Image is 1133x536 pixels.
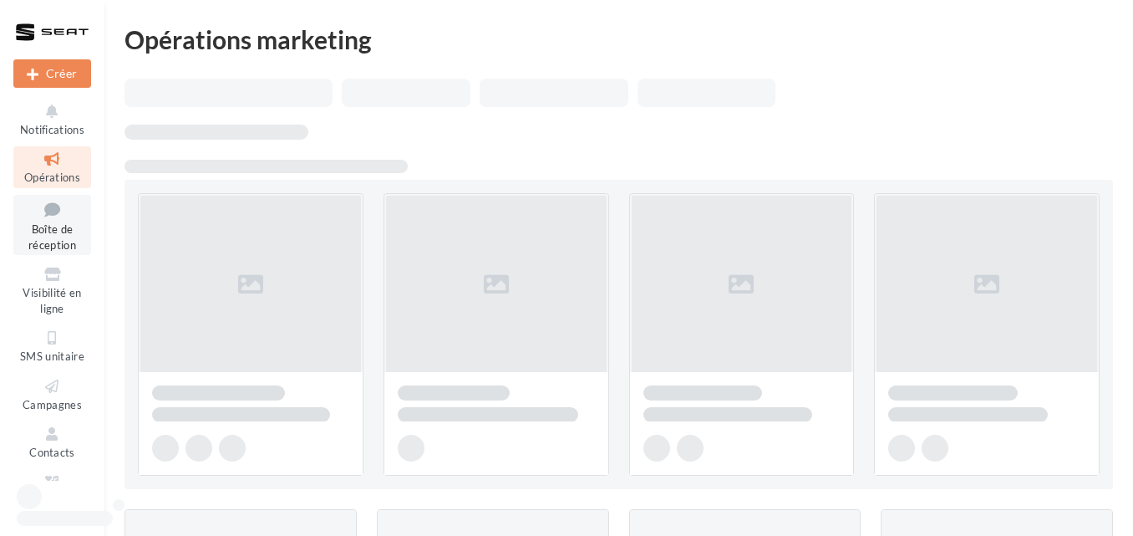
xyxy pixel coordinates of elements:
[13,470,91,511] a: Médiathèque
[23,286,81,315] span: Visibilité en ligne
[13,262,91,319] a: Visibilité en ligne
[13,99,91,140] button: Notifications
[29,446,75,459] span: Contacts
[13,374,91,415] a: Campagnes
[28,222,76,252] span: Boîte de réception
[13,59,91,88] button: Créer
[13,421,91,462] a: Contacts
[24,171,80,184] span: Opérations
[13,325,91,366] a: SMS unitaire
[124,27,1113,52] div: Opérations marketing
[13,195,91,256] a: Boîte de réception
[13,146,91,187] a: Opérations
[13,59,91,88] div: Nouvelle campagne
[20,123,84,136] span: Notifications
[20,350,84,363] span: SMS unitaire
[23,398,82,411] span: Campagnes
